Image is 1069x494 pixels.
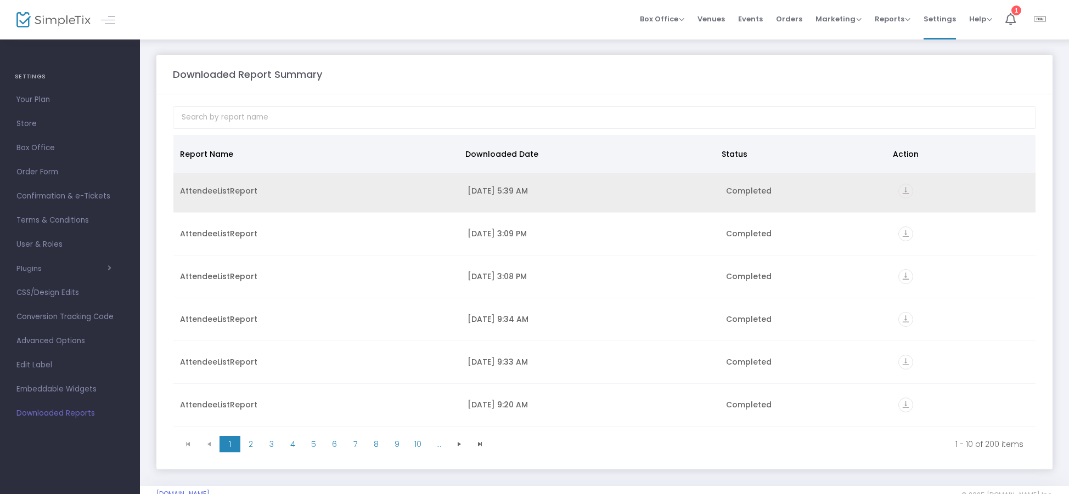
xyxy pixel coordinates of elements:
[898,272,913,283] a: vertical_align_bottom
[738,5,763,33] span: Events
[173,135,459,173] th: Report Name
[16,165,123,179] span: Order Form
[468,271,713,282] div: 9/11/2025 3:08 PM
[697,5,725,33] span: Venues
[715,135,886,173] th: Status
[16,213,123,228] span: Terms & Conditions
[180,356,454,367] div: AttendeeListReport
[180,271,454,282] div: AttendeeListReport
[449,436,470,452] span: Go to the next page
[898,269,1029,284] div: https://go.SimpleTix.com/yd21a
[16,334,123,348] span: Advanced Options
[173,106,1036,129] input: Search by report name
[886,135,1029,173] th: Action
[898,312,1029,327] div: https://go.SimpleTix.com/tj8ju
[180,185,454,196] div: AttendeeListReport
[303,436,324,452] span: Page 5
[282,436,303,452] span: Page 4
[726,271,885,282] div: Completed
[898,358,913,369] a: vertical_align_bottom
[324,436,345,452] span: Page 6
[898,355,913,370] i: vertical_align_bottom
[815,14,862,24] span: Marketing
[180,228,454,239] div: AttendeeListReport
[898,230,913,241] a: vertical_align_bottom
[898,184,913,198] i: vertical_align_bottom
[345,436,365,452] span: Page 7
[15,66,125,88] h4: SETTINGS
[16,117,123,131] span: Store
[16,93,123,107] span: Your Plan
[407,436,428,452] span: Page 10
[180,399,454,410] div: AttendeeListReport
[898,269,913,284] i: vertical_align_bottom
[16,406,123,421] span: Downloaded Reports
[898,315,913,326] a: vertical_align_bottom
[898,398,1029,412] div: https://go.SimpleTix.com/0eh82
[726,356,885,367] div: Completed
[476,440,485,448] span: Go to the last page
[898,187,913,198] a: vertical_align_bottom
[468,399,713,410] div: 9/11/2025 9:20 AM
[726,399,885,410] div: Completed
[173,135,1036,431] div: Data table
[498,439,1023,450] kendo-pager-info: 1 - 10 of 200 items
[924,5,956,33] span: Settings
[16,382,123,396] span: Embeddable Widgets
[726,228,885,239] div: Completed
[16,358,123,372] span: Edit Label
[428,436,449,452] span: Page 11
[898,184,1029,198] div: https://go.SimpleTix.com/matus
[898,398,913,412] i: vertical_align_bottom
[470,436,491,452] span: Go to the last page
[640,14,684,24] span: Box Office
[455,440,464,448] span: Go to the next page
[16,141,123,155] span: Box Office
[776,5,802,33] span: Orders
[386,436,407,452] span: Page 9
[240,436,261,452] span: Page 2
[898,355,1029,370] div: https://go.SimpleTix.com/im7gs
[220,436,240,452] span: Page 1
[898,226,913,241] i: vertical_align_bottom
[180,314,454,325] div: AttendeeListReport
[365,436,386,452] span: Page 8
[1011,5,1021,15] div: 1
[459,135,716,173] th: Downloaded Date
[468,185,713,196] div: 9/14/2025 5:39 AM
[969,14,992,24] span: Help
[875,14,910,24] span: Reports
[261,436,282,452] span: Page 3
[16,237,123,252] span: User & Roles
[898,226,1029,241] div: https://go.SimpleTix.com/u68fk
[468,228,713,239] div: 9/11/2025 3:09 PM
[468,314,713,325] div: 9/11/2025 9:34 AM
[173,67,322,82] m-panel-title: Downloaded Report Summary
[16,310,123,324] span: Conversion Tracking Code
[16,189,123,203] span: Confirmation & e-Tickets
[898,312,913,327] i: vertical_align_bottom
[726,185,885,196] div: Completed
[726,314,885,325] div: Completed
[898,401,913,412] a: vertical_align_bottom
[16,286,123,300] span: CSS/Design Edits
[16,264,111,273] button: Plugins
[468,356,713,367] div: 9/11/2025 9:33 AM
